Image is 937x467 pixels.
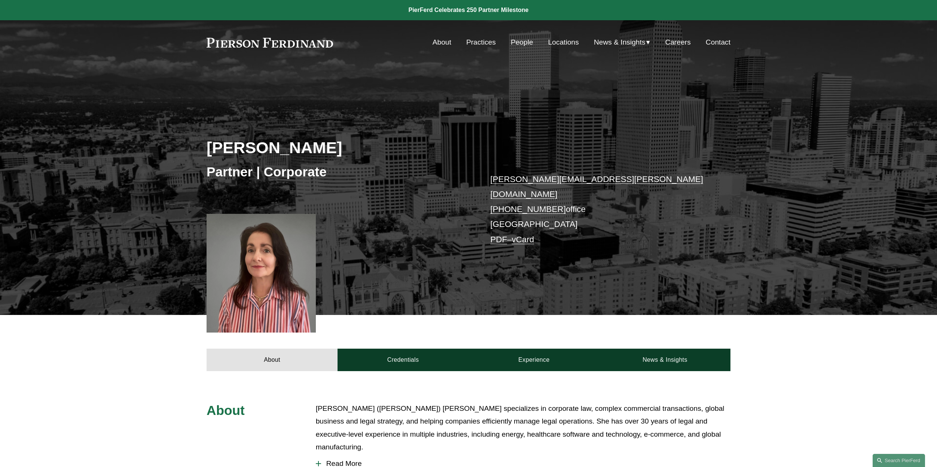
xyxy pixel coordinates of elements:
[594,36,645,49] span: News & Insights
[706,35,730,49] a: Contact
[207,164,468,180] h3: Partner | Corporate
[512,235,534,244] a: vCard
[433,35,451,49] a: About
[594,35,650,49] a: folder dropdown
[316,402,730,454] p: [PERSON_NAME] ([PERSON_NAME]) [PERSON_NAME] specializes in corporate law, complex commercial tran...
[599,349,730,371] a: News & Insights
[873,454,925,467] a: Search this site
[511,35,533,49] a: People
[665,35,691,49] a: Careers
[490,175,703,199] a: [PERSON_NAME][EMAIL_ADDRESS][PERSON_NAME][DOMAIN_NAME]
[466,35,496,49] a: Practices
[338,349,468,371] a: Credentials
[207,349,338,371] a: About
[490,172,708,248] p: office [GEOGRAPHIC_DATA] –
[548,35,579,49] a: Locations
[490,235,507,244] a: PDF
[207,138,468,157] h2: [PERSON_NAME]
[490,204,566,214] a: [PHONE_NUMBER]
[207,403,245,418] span: About
[468,349,599,371] a: Experience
